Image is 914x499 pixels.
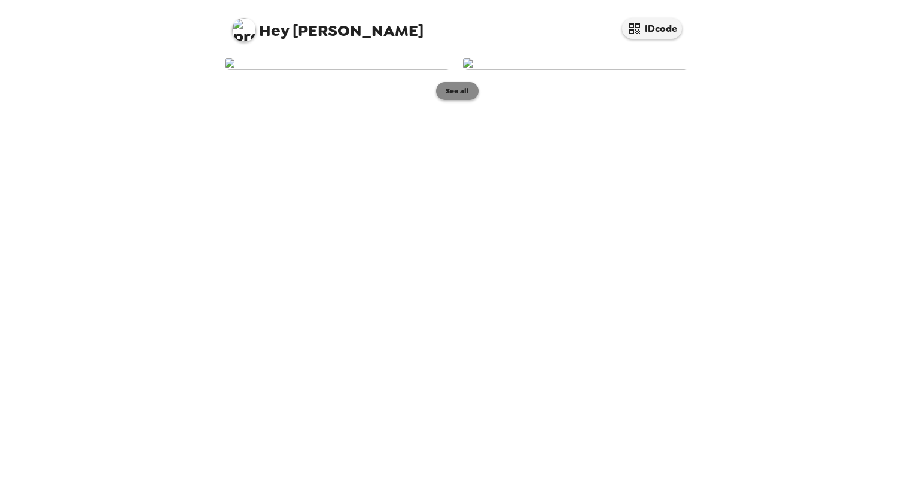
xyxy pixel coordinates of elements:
span: Hey [259,20,289,41]
img: profile pic [232,18,256,42]
button: See all [436,82,479,100]
img: user-276165 [462,57,690,70]
img: user-276988 [224,57,452,70]
button: IDcode [622,18,682,39]
span: [PERSON_NAME] [232,12,424,39]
